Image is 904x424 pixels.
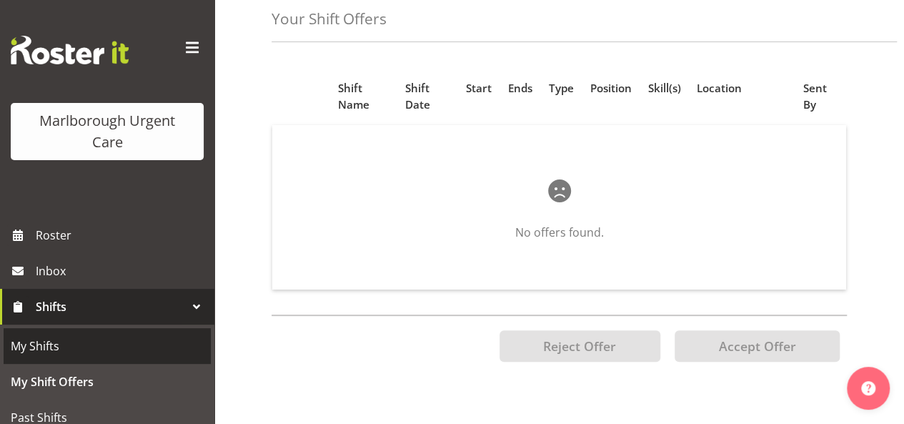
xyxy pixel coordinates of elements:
[718,337,795,355] span: Accept Offer
[36,260,207,282] span: Inbox
[543,337,616,355] span: Reject Offer
[11,36,129,64] img: Rosterit website logo
[803,80,838,113] div: Sent By
[11,335,204,357] span: My Shifts
[4,328,211,364] a: My Shifts
[405,80,450,113] div: Shift Date
[272,11,387,27] h4: Your Shift Offers
[4,364,211,400] a: My Shift Offers
[36,225,207,246] span: Roster
[549,80,574,97] div: Type
[500,330,660,362] button: Reject Offer
[590,80,631,97] div: Position
[861,381,875,395] img: help-xxl-2.png
[25,110,189,153] div: Marlborough Urgent Care
[675,330,840,362] button: Accept Offer
[11,371,204,393] span: My Shift Offers
[466,80,492,97] div: Start
[318,224,800,241] p: No offers found.
[337,80,389,113] div: Shift Name
[647,80,680,97] div: Skill(s)
[36,296,186,317] span: Shifts
[508,80,532,97] div: Ends
[697,80,742,97] div: Location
